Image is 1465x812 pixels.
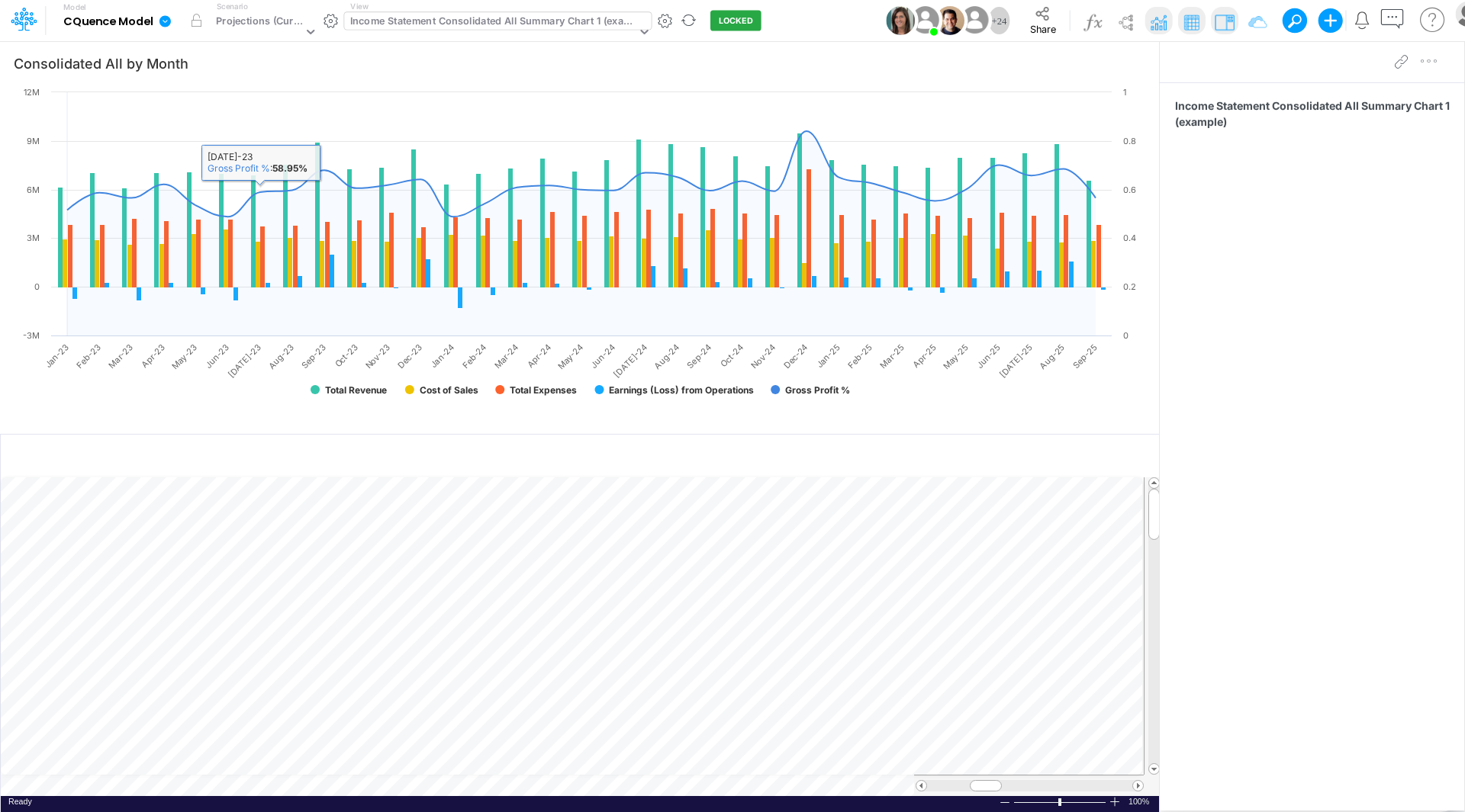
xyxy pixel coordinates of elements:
[1030,23,1056,34] span: Share
[718,342,745,369] text: Oct-24
[8,796,32,807] div: In Ready mode
[609,384,754,396] text: Earnings (Loss) from Operations
[333,342,360,369] text: Oct-23
[27,136,40,146] text: 9M
[781,342,810,370] text: Dec-24
[1175,98,1455,130] span: Income Statement Consolidated All Summary Chart 1 (example)
[749,342,778,371] text: Nov-24
[710,11,761,31] button: LOCKED
[492,342,520,370] text: Mar-24
[139,342,167,370] text: Apr-23
[997,342,1035,379] text: [DATE]-25
[935,6,964,35] img: User Image Icon
[785,384,850,396] text: Gross Profit %
[588,342,617,370] text: Jun-24
[43,342,71,370] text: Jan-23
[525,342,553,370] text: Apr-24
[941,342,971,371] text: May-25
[1123,87,1126,98] text: 1
[652,342,681,371] text: Aug-24
[325,384,387,396] text: Total Revenue
[1123,136,1136,146] text: 0.8
[226,342,263,379] text: [DATE]-23
[886,6,915,35] img: User Image Icon
[510,384,577,396] text: Total Expenses
[299,342,327,370] text: Sep-23
[992,16,1007,26] span: + 24
[63,3,86,12] label: Model
[14,441,827,473] input: Type a title here
[13,47,996,79] input: Type a title here
[74,342,102,370] text: Feb-23
[1129,796,1151,807] span: 100%
[1017,2,1069,40] button: Share
[420,384,478,396] text: Cost of Sales
[24,87,40,98] text: 12M
[428,342,456,370] text: Jan-24
[460,342,488,370] text: Feb-24
[1071,342,1099,370] text: Sep-25
[1123,281,1136,292] text: 0.2
[63,15,153,29] b: CQuence Model
[363,342,392,371] text: Nov-23
[169,342,199,371] text: May-23
[1109,796,1121,807] div: Zoom In
[1058,798,1061,806] div: Zoom
[27,233,40,243] text: 3M
[396,342,424,370] text: Dec-23
[908,3,942,37] img: User Image Icon
[1123,185,1136,195] text: 0.6
[350,1,368,12] label: View
[8,797,32,806] span: Ready
[555,342,585,371] text: May-24
[845,342,874,370] text: Feb-25
[266,342,296,371] text: Aug-23
[27,185,40,195] text: 6M
[974,342,1003,370] text: Jun-25
[1123,330,1129,341] text: 0
[1129,796,1151,807] div: Zoom level
[999,797,1011,808] div: Zoom Out
[217,1,248,12] label: Scenario
[1353,11,1370,29] a: Notifications
[685,342,713,370] text: Sep-24
[23,330,40,341] text: -3M
[958,3,992,37] img: User Image Icon
[107,342,135,370] text: Mar-23
[1013,796,1109,807] div: Zoom
[216,14,302,31] div: Projections (Current)
[814,342,842,370] text: Jan-25
[1038,342,1067,371] text: Aug-25
[203,342,231,370] text: Jun-23
[1123,233,1136,243] text: 0.4
[611,342,649,379] text: [DATE]-24
[34,281,40,292] text: 0
[350,14,636,31] div: Income Statement Consolidated All Summary Chart 1 (example)
[910,342,939,370] text: Apr-25
[877,342,906,370] text: Mar-25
